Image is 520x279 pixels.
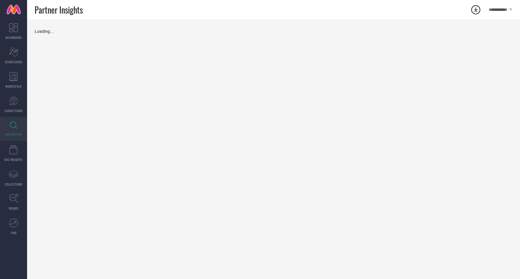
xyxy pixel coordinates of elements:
[5,182,23,187] span: COLLECTIONS
[35,4,83,16] span: Partner Insights
[5,132,22,136] span: INSPIRATION
[470,4,481,15] div: Open download list
[5,60,23,64] span: SCORECARDS
[8,206,19,211] span: TRENDS
[5,35,22,40] span: DASHBOARD
[4,157,23,162] span: CDC INSIGHTS
[11,230,17,235] span: FWD
[35,29,54,34] span: Loading...
[5,84,22,89] span: WORKSPACE
[5,108,23,113] span: SUGGESTIONS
